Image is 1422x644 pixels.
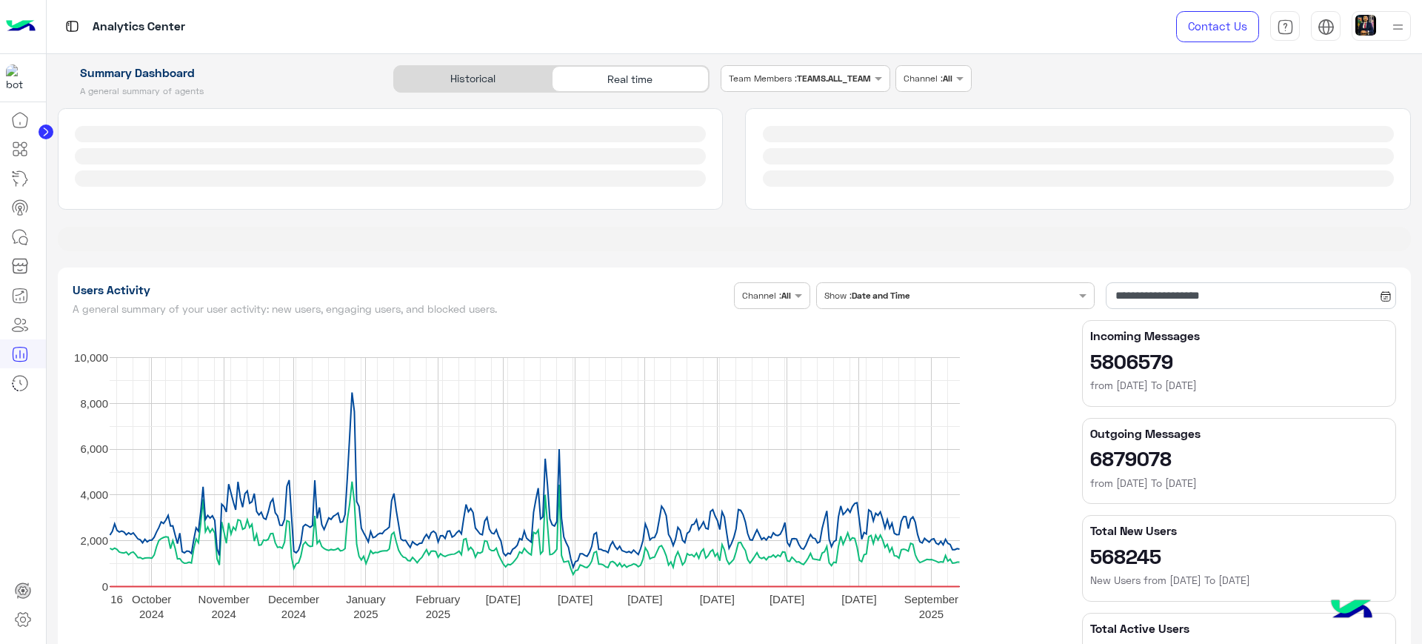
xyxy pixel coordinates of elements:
[1389,18,1407,36] img: profile
[1270,11,1300,42] a: tab
[74,351,108,364] text: 10,000
[558,593,592,605] text: [DATE]
[6,64,33,91] img: 1403182699927242
[1090,573,1388,588] h6: New Users from [DATE] To [DATE]
[1090,349,1388,373] h2: 5806579
[1355,15,1376,36] img: userImage
[101,580,107,593] text: 0
[1090,476,1388,491] h6: from [DATE] To [DATE]
[1176,11,1259,42] a: Contact Us
[80,534,108,547] text: 2,000
[138,608,163,620] text: 2024
[1090,328,1388,343] h5: Incoming Messages
[699,593,734,605] text: [DATE]
[80,442,108,455] text: 6,000
[904,593,958,605] text: September
[93,17,185,37] p: Analytics Center
[1318,19,1335,36] img: tab
[1326,585,1378,637] img: hulul-logo.png
[1090,523,1388,538] h5: Total New Users
[1090,621,1388,636] h5: Total Active Users
[918,608,943,620] text: 2025
[1090,446,1388,470] h2: 6879078
[1090,544,1388,568] h2: 568245
[1090,426,1388,441] h5: Outgoing Messages
[110,593,123,605] text: 16
[485,593,520,605] text: [DATE]
[1090,378,1388,393] h6: from [DATE] To [DATE]
[80,397,108,410] text: 8,000
[769,593,804,605] text: [DATE]
[131,593,170,605] text: October
[281,608,305,620] text: 2024
[73,303,729,315] h5: A general summary of your user activity: new users, engaging users, and blocked users.
[73,282,729,297] h1: Users Activity
[425,608,450,620] text: 2025
[841,593,876,605] text: [DATE]
[63,17,81,36] img: tab
[198,593,249,605] text: November
[1277,19,1294,36] img: tab
[211,608,236,620] text: 2024
[346,593,386,605] text: January
[267,593,318,605] text: December
[6,11,36,42] img: Logo
[80,488,108,501] text: 4,000
[415,593,461,605] text: February
[627,593,662,605] text: [DATE]
[353,608,378,620] text: 2025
